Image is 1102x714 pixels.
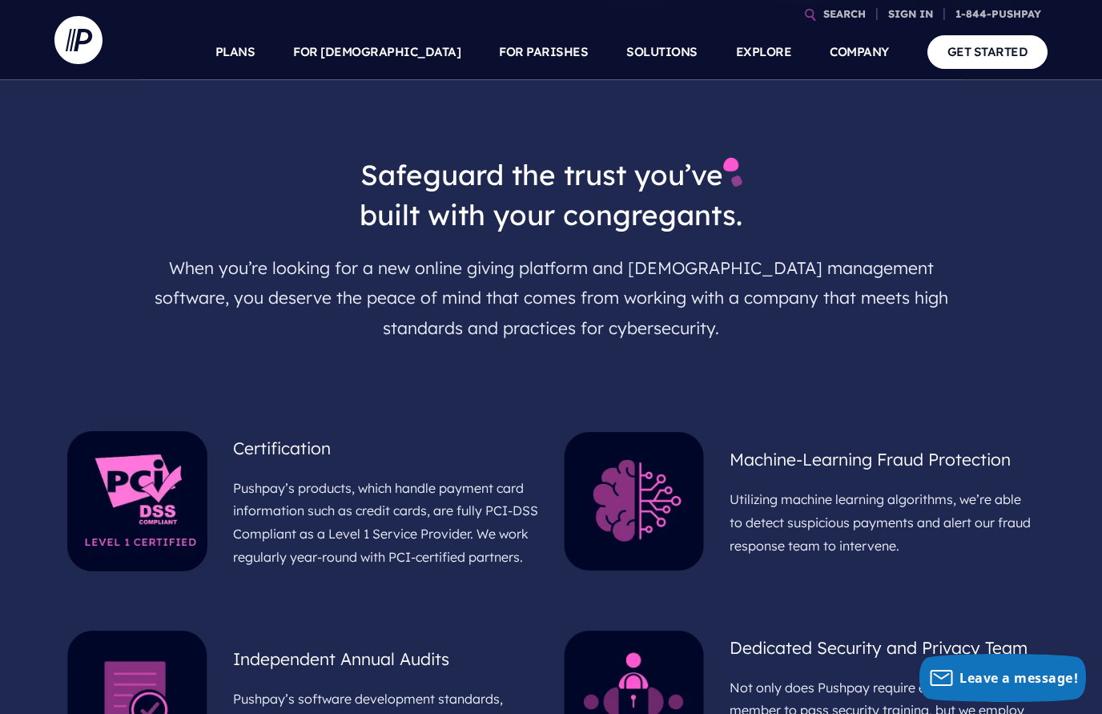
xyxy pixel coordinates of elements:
a: GET STARTED [927,35,1048,68]
picture: pp_security_benefit-privacy [564,634,704,650]
a: COMPANY [830,24,889,80]
a: PLANS [215,24,255,80]
button: Leave a message! [919,654,1086,702]
a: SOLUTIONS [626,24,698,80]
span: Machine-Learning Fraud Protection [730,449,1011,470]
picture: pp_security_benefit-ml [564,435,704,451]
picture: pp_security_benefit-audit [67,634,207,650]
span: Dedicated Security and Privacy Team [730,637,1028,658]
h3: Safeguard the trust you’ve built with your congregants. [139,144,963,247]
a: FOR PARISHES [499,24,588,80]
p: Pushpay’s products, which handle payment card information such as credit cards, are fully PCI-DSS... [233,470,538,575]
p: Utilizing machine learning algorithms, we’re able to detect suspicious payments and alert our fra... [730,482,1035,563]
picture: pp_security_benefit-pci-dds-level-1 [67,434,207,450]
h5: When you’re looking for a new online giving platform and [DEMOGRAPHIC_DATA] management software, ... [139,247,963,350]
span: Leave a message! [959,669,1078,687]
span: Independent Annual Audits [233,648,449,669]
a: EXPLORE [736,24,792,80]
span: Certification [233,438,331,458]
a: FOR [DEMOGRAPHIC_DATA] [293,24,461,80]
